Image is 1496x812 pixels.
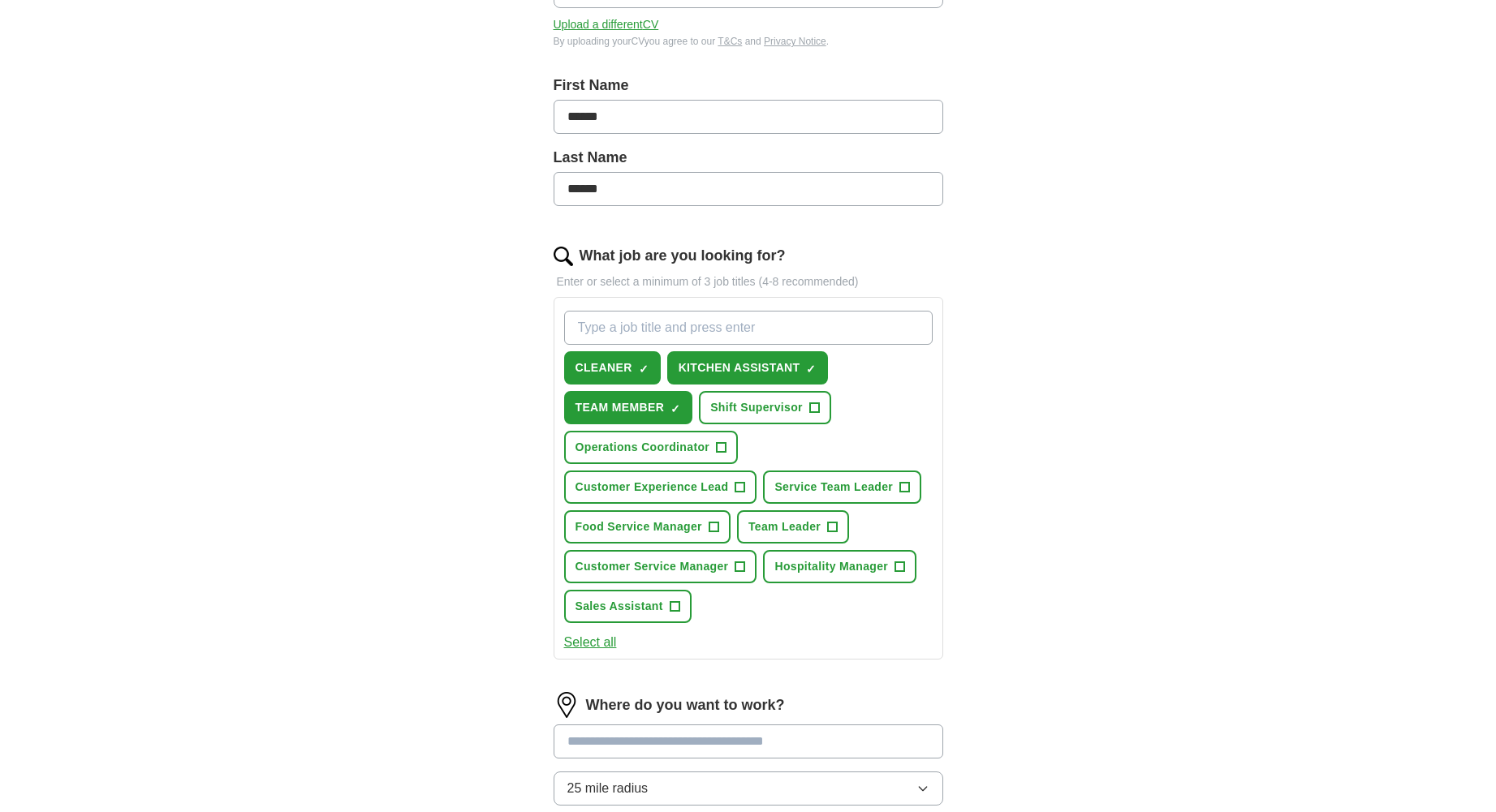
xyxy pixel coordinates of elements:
img: search.png [554,247,573,266]
button: Team Leader [737,510,849,543]
label: First Name [554,75,943,97]
button: Hospitality Manager [763,550,916,583]
button: Food Service Manager [564,510,731,543]
span: ✓ [806,363,816,376]
div: By uploading your CV you agree to our and . [554,34,943,49]
span: KITCHEN ASSISTANT [679,359,800,376]
button: TEAM MEMBER✓ [564,391,693,424]
span: Customer Experience Lead [576,479,729,496]
button: Customer Service Manager [564,550,757,583]
button: Shift Supervisor [699,391,831,424]
button: 25 mile radius [554,771,943,806]
span: Team Leader [748,518,821,535]
button: KITCHEN ASSISTANT✓ [667,351,829,385]
button: Customer Experience Lead [564,470,757,504]
a: Privacy Notice [764,36,826,47]
button: Service Team Leader [763,470,921,504]
button: Upload a differentCV [554,16,659,33]
span: Food Service Manager [576,518,702,535]
span: CLEANER [576,359,632,376]
span: Customer Service Manager [576,558,729,575]
span: Sales Assistant [576,598,663,615]
label: Where do you want to work? [586,694,785,716]
input: Type a job title and press enter [564,311,933,345]
button: CLEANER✓ [564,351,661,385]
span: 25 mile radius [567,779,649,798]
label: What job are you looking for? [580,245,786,267]
button: Select all [564,633,617,652]
p: Enter or select a minimum of 3 job titles (4-8 recommended) [554,273,943,290]
span: Hospitality Manager [774,558,888,575]
button: Sales Assistant [564,590,692,623]
span: Service Team Leader [774,479,893,496]
a: T&Cs [718,36,742,47]
button: Operations Coordinator [564,431,739,464]
span: ✓ [639,363,649,376]
img: location.png [554,692,580,718]
span: TEAM MEMBER [576,399,665,416]
span: Operations Coordinator [576,439,710,456]
span: ✓ [670,402,680,415]
label: Last Name [554,147,943,169]
span: Shift Supervisor [710,399,803,416]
